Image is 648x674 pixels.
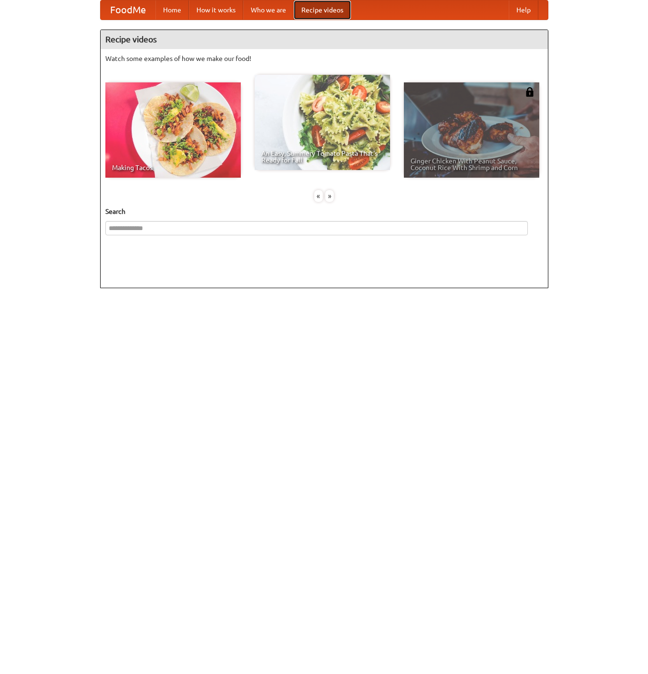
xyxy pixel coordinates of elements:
span: Making Tacos [112,164,234,171]
div: » [325,190,334,202]
span: An Easy, Summery Tomato Pasta That's Ready for Fall [261,150,383,163]
p: Watch some examples of how we make our food! [105,54,543,63]
a: Help [509,0,538,20]
a: An Easy, Summery Tomato Pasta That's Ready for Fall [255,75,390,170]
div: « [314,190,323,202]
a: How it works [189,0,243,20]
a: Recipe videos [294,0,351,20]
h5: Search [105,207,543,216]
a: Who we are [243,0,294,20]
a: Making Tacos [105,82,241,178]
img: 483408.png [525,87,535,97]
a: Home [155,0,189,20]
a: FoodMe [101,0,155,20]
h4: Recipe videos [101,30,548,49]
